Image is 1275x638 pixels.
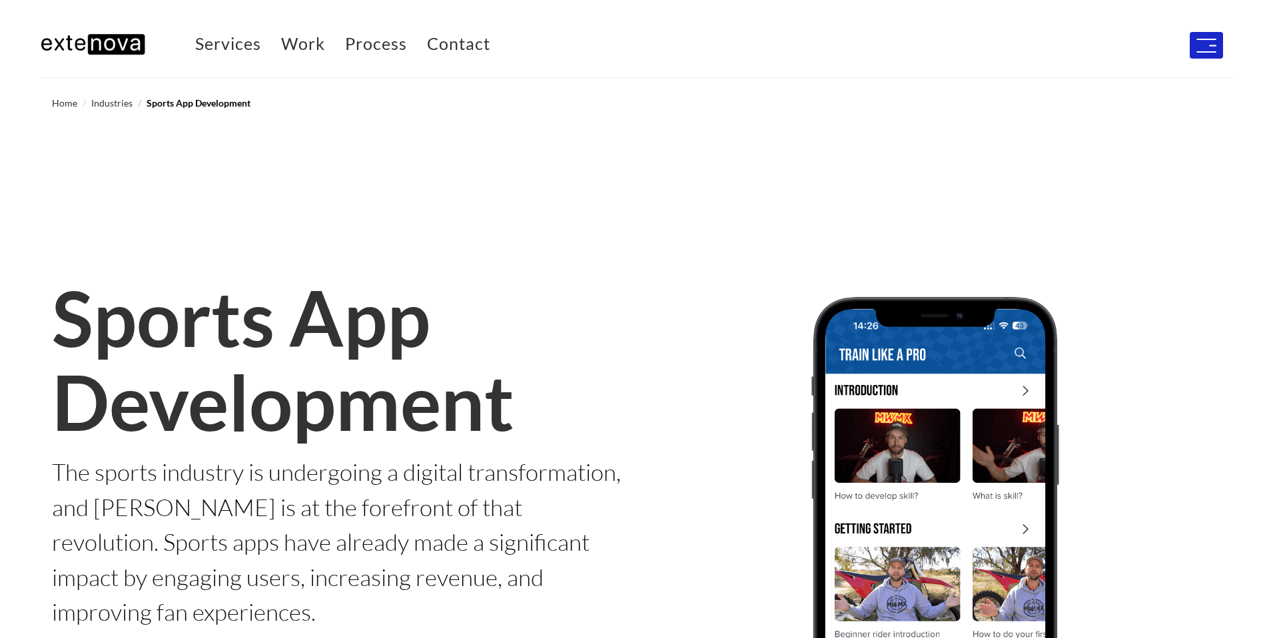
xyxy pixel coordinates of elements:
[185,27,271,60] a: Services
[335,27,417,60] a: Process
[271,27,335,60] a: Work
[417,27,500,60] a: Contact
[1196,39,1216,53] img: Menu
[135,97,250,110] li: Sports App Development
[32,27,152,62] img: Extenova
[52,97,77,109] a: Home
[91,97,133,109] a: Industries
[52,275,628,444] h1: Sports App Development
[52,455,628,630] div: The sports industry is undergoing a digital transformation, and [PERSON_NAME] is at the forefront...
